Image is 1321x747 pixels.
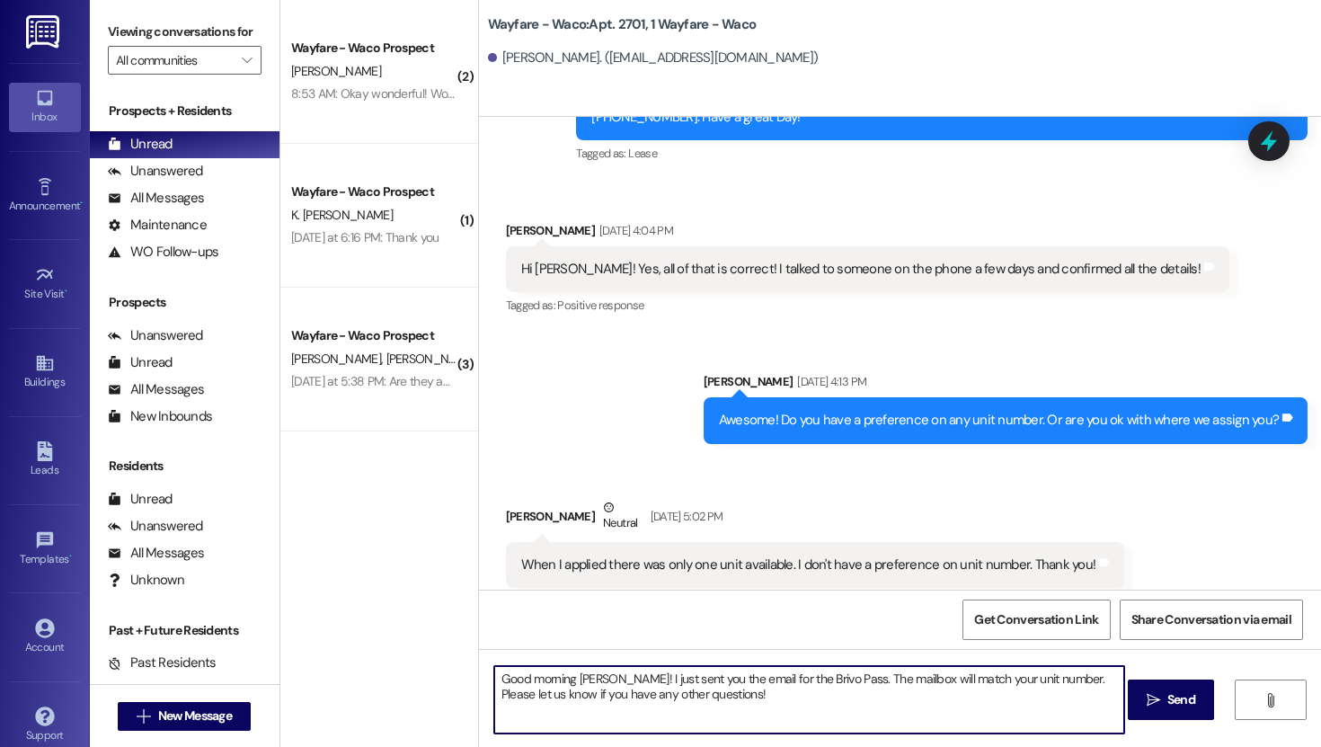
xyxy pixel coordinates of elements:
[1131,610,1291,629] span: Share Conversation via email
[108,243,218,262] div: WO Follow-ups
[9,348,81,396] a: Buildings
[628,146,657,161] span: Lease
[90,102,279,120] div: Prospects + Residents
[1167,690,1195,709] span: Send
[90,293,279,312] div: Prospects
[595,221,673,240] div: [DATE] 4:04 PM
[1263,693,1277,707] i: 
[108,654,217,672] div: Past Residents
[9,525,81,574] a: Templates •
[557,298,643,313] span: Positive response
[90,457,279,476] div: Residents
[9,613,81,662] a: Account
[719,411,1279,430] div: Awesome! Do you have a preference on any unit number. Or are you ok with where we assign you?
[26,15,63,49] img: ResiDesk Logo
[9,436,81,485] a: Leads
[242,53,252,67] i: 
[1128,680,1215,720] button: Send
[506,588,1125,614] div: Tagged as:
[291,351,386,367] span: [PERSON_NAME]
[506,221,1229,246] div: [PERSON_NAME]
[108,326,203,345] div: Unanswered
[108,162,203,181] div: Unanswered
[65,285,67,298] span: •
[599,498,641,536] div: Neutral
[108,680,229,699] div: Future Residents
[291,39,457,58] div: Wayfare - Waco Prospect
[506,292,1229,318] div: Tagged as:
[116,46,233,75] input: All communities
[793,372,866,391] div: [DATE] 4:13 PM
[386,351,475,367] span: [PERSON_NAME]
[108,135,173,154] div: Unread
[137,709,150,724] i: 
[69,550,72,563] span: •
[291,182,457,201] div: Wayfare - Waco Prospect
[118,702,251,731] button: New Message
[9,260,81,308] a: Site Visit •
[704,372,1308,397] div: [PERSON_NAME]
[1120,600,1303,640] button: Share Conversation via email
[1147,693,1160,707] i: 
[521,556,1096,574] div: When I applied there was only one unit available. I don't have a preference on unit number. Thank...
[576,140,1308,166] div: Tagged as:
[291,229,439,245] div: [DATE] at 6:16 PM: Thank you
[291,207,393,223] span: K. [PERSON_NAME]
[291,326,457,345] div: Wayfare - Waco Prospect
[521,260,1201,279] div: Hi [PERSON_NAME]! Yes, all of that is correct! I talked to someone on the phone a few days and co...
[80,197,83,209] span: •
[291,63,381,79] span: [PERSON_NAME]
[90,621,279,640] div: Past + Future Residents
[646,507,723,526] div: [DATE] 5:02 PM
[494,666,1124,734] textarea: Good morning [PERSON_NAME]! I just sent you the email for the Brivo Pass. The mailbox will match ...
[108,407,212,426] div: New Inbounds
[108,216,207,235] div: Maintenance
[488,15,757,34] b: Wayfare - Waco: Apt. 2701, 1 Wayfare - Waco
[108,544,204,563] div: All Messages
[108,380,204,399] div: All Messages
[108,353,173,372] div: Unread
[974,610,1098,629] span: Get Conversation Link
[108,18,262,46] label: Viewing conversations for
[108,189,204,208] div: All Messages
[108,571,184,590] div: Unknown
[108,490,173,509] div: Unread
[158,707,232,725] span: New Message
[488,49,819,67] div: [PERSON_NAME]. ([EMAIL_ADDRESS][DOMAIN_NAME])
[108,517,203,536] div: Unanswered
[506,498,1125,542] div: [PERSON_NAME]
[9,83,81,131] a: Inbox
[962,600,1110,640] button: Get Conversation Link
[291,373,1263,389] div: [DATE] at 5:38 PM: Are they able to send you a declaration page for the insurance with both of yo...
